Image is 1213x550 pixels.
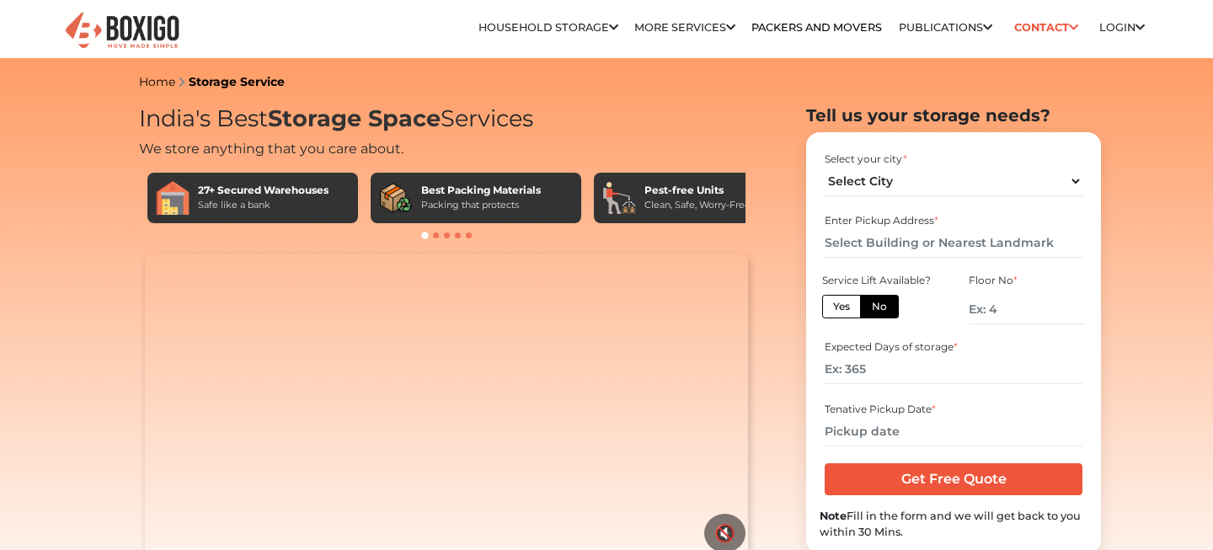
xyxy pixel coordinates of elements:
span: We store anything that you care about. [139,141,403,157]
img: Best Packing Materials [379,181,413,215]
a: Login [1099,21,1145,34]
span: Storage Space [268,104,441,132]
b: Note [820,510,847,522]
a: Home [139,74,175,89]
label: Yes [822,295,861,318]
div: Floor No [969,273,1085,288]
div: Enter Pickup Address [825,213,1082,228]
input: Ex: 4 [969,295,1085,324]
div: Select your city [825,152,1082,167]
div: Fill in the form and we will get back to you within 30 Mins. [820,508,1087,540]
img: Boxigo [63,10,181,51]
a: Storage Service [189,74,285,89]
div: Expected Days of storage [825,339,1082,355]
div: Tenative Pickup Date [825,402,1082,417]
a: Publications [899,21,992,34]
div: Packing that protects [421,198,541,212]
div: Service Lift Available? [822,273,938,288]
input: Ex: 365 [825,355,1082,384]
input: Get Free Quote [825,463,1082,495]
a: Packers and Movers [751,21,882,34]
h1: India's Best Services [139,105,754,133]
div: 27+ Secured Warehouses [198,183,329,198]
div: Safe like a bank [198,198,329,212]
img: Pest-free Units [602,181,636,215]
a: Household Storage [478,21,618,34]
div: Pest-free Units [644,183,751,198]
label: No [860,295,899,318]
h2: Tell us your storage needs? [806,105,1101,125]
a: More services [634,21,735,34]
input: Select Building or Nearest Landmark [825,228,1082,258]
a: Contact [1008,14,1083,40]
div: Best Packing Materials [421,183,541,198]
div: Clean, Safe, Worry-Free [644,198,751,212]
input: Pickup date [825,417,1082,446]
img: 27+ Secured Warehouses [156,181,190,215]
